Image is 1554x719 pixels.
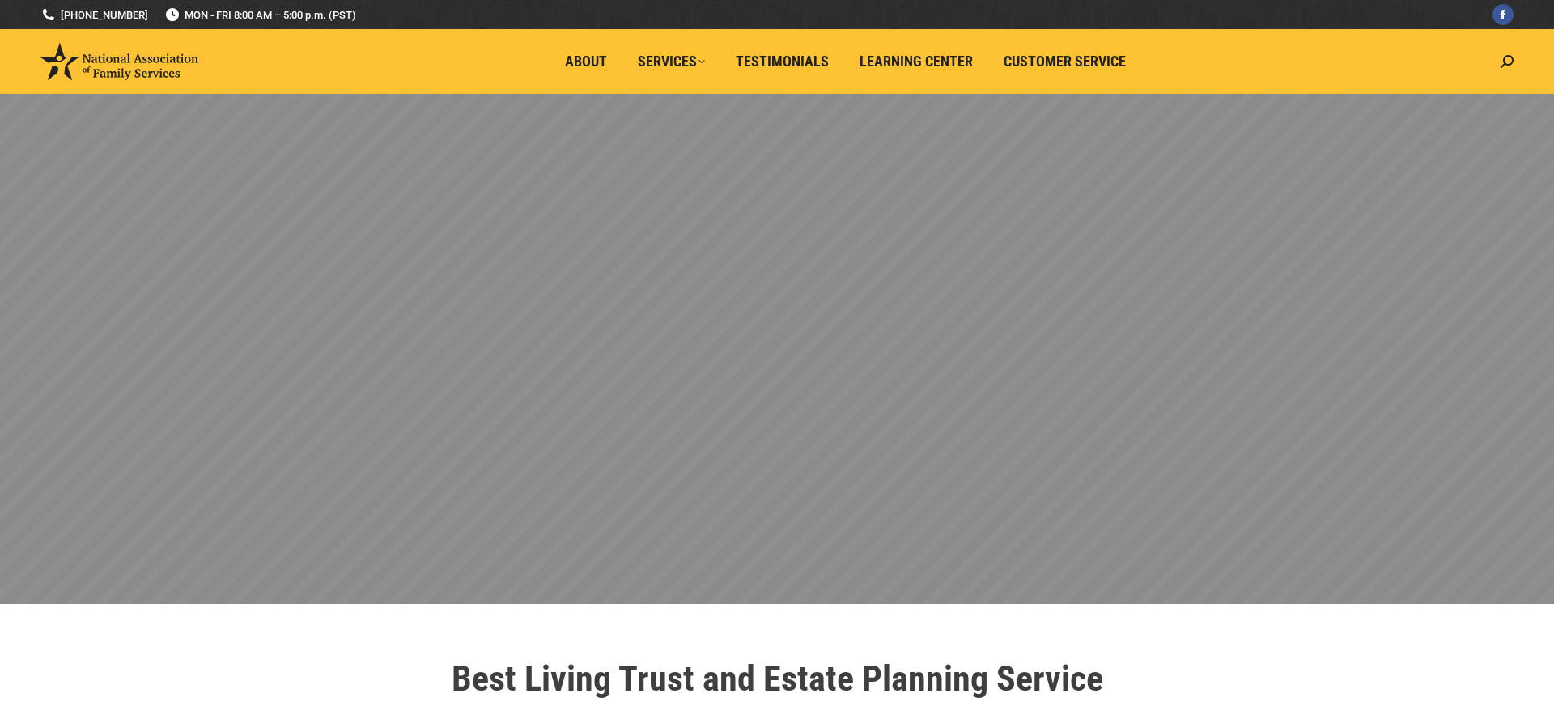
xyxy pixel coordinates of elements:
[848,46,984,77] a: Learning Center
[1004,53,1126,70] span: Customer Service
[554,46,618,77] a: About
[992,46,1137,77] a: Customer Service
[40,43,198,80] img: National Association of Family Services
[724,46,840,77] a: Testimonials
[40,7,148,23] a: [PHONE_NUMBER]
[638,53,705,70] span: Services
[324,661,1230,696] h1: Best Living Trust and Estate Planning Service
[814,195,837,260] div: T
[565,53,607,70] span: About
[1492,4,1514,25] a: Facebook page opens in new window
[736,53,829,70] span: Testimonials
[860,53,973,70] span: Learning Center
[164,7,356,23] span: MON - FRI 8:00 AM – 5:00 p.m. (PST)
